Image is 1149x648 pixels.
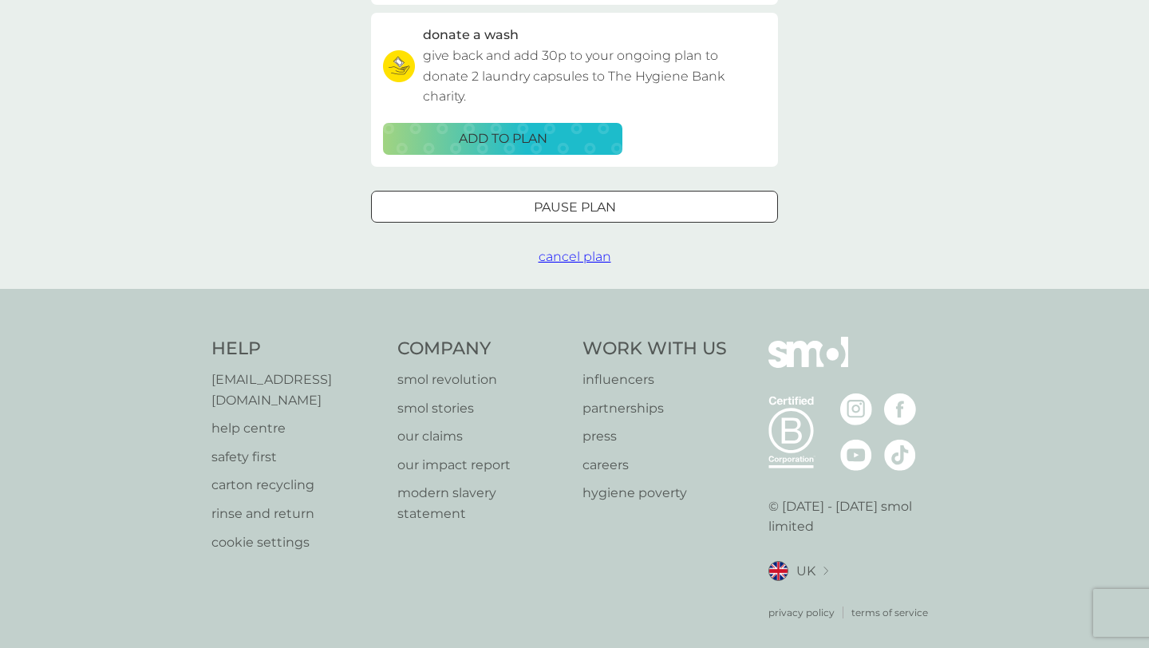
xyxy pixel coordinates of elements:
[211,418,381,439] a: help centre
[397,426,567,447] a: our claims
[397,455,567,476] a: our impact report
[539,249,611,264] span: cancel plan
[840,393,872,425] img: visit the smol Instagram page
[397,398,567,419] a: smol stories
[423,45,766,107] p: give back and add 30p to your ongoing plan to donate 2 laundry capsules to The Hygiene Bank charity.
[211,369,381,410] a: [EMAIL_ADDRESS][DOMAIN_NAME]
[459,128,547,149] p: ADD TO PLAN
[823,567,828,575] img: select a new location
[423,25,519,45] h3: donate a wash
[383,123,622,155] button: ADD TO PLAN
[582,426,727,447] a: press
[211,337,381,362] h4: Help
[582,483,727,504] a: hygiene poverty
[884,439,916,471] img: visit the smol Tiktok page
[768,496,938,537] p: © [DATE] - [DATE] smol limited
[582,455,727,476] a: careers
[397,369,567,390] a: smol revolution
[582,369,727,390] a: influencers
[768,337,848,391] img: smol
[397,337,567,362] h4: Company
[211,504,381,524] a: rinse and return
[884,393,916,425] img: visit the smol Facebook page
[768,561,788,581] img: UK flag
[582,337,727,362] h4: Work With Us
[211,532,381,553] a: cookie settings
[534,197,616,218] p: Pause plan
[582,398,727,419] a: partnerships
[371,191,778,223] button: Pause plan
[539,247,611,267] button: cancel plan
[768,605,835,620] a: privacy policy
[397,483,567,524] a: modern slavery statement
[211,447,381,468] a: safety first
[851,605,928,620] a: terms of service
[840,439,872,471] img: visit the smol Youtube page
[211,475,381,496] a: carton recycling
[796,561,815,582] span: UK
